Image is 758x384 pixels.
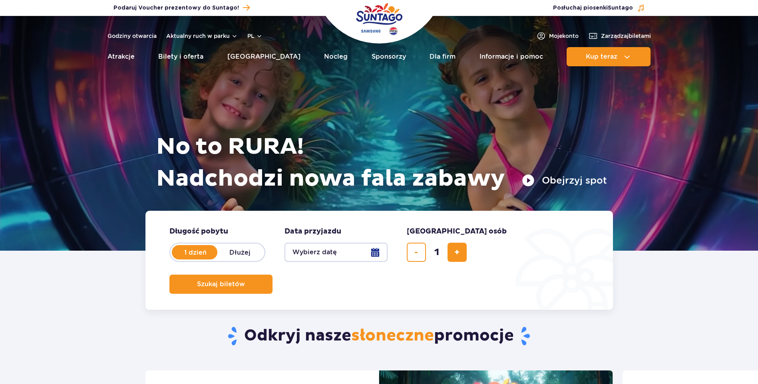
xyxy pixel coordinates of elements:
button: Aktualny ruch w parku [166,33,238,39]
button: Obejrzyj spot [522,174,607,187]
span: Data przyjazdu [284,227,341,236]
button: Szukaj biletów [169,275,273,294]
a: [GEOGRAPHIC_DATA] [227,47,300,66]
label: Dłużej [217,244,263,261]
h1: No to RURA! Nadchodzi nowa fala zabawy [156,131,607,195]
span: Długość pobytu [169,227,228,236]
span: Szukaj biletów [197,281,245,288]
span: słoneczne [351,326,434,346]
a: Bilety i oferta [158,47,203,66]
a: Sponsorzy [372,47,406,66]
a: Nocleg [324,47,348,66]
span: Zarządzaj biletami [601,32,651,40]
span: Suntago [608,5,633,11]
span: Moje konto [549,32,579,40]
button: Kup teraz [567,47,651,66]
span: [GEOGRAPHIC_DATA] osób [407,227,507,236]
a: Podaruj Voucher prezentowy do Suntago! [113,2,250,13]
input: liczba biletów [427,243,446,262]
button: dodaj bilet [448,243,467,262]
a: Informacje i pomoc [479,47,543,66]
button: pl [247,32,263,40]
label: 1 dzień [173,244,218,261]
a: Mojekonto [536,31,579,41]
a: Godziny otwarcia [107,32,157,40]
a: Atrakcje [107,47,135,66]
span: Posłuchaj piosenki [553,4,633,12]
button: Wybierz datę [284,243,388,262]
a: Dla firm [430,47,456,66]
button: usuń bilet [407,243,426,262]
h2: Odkryj nasze promocje [145,326,613,346]
form: Planowanie wizyty w Park of Poland [145,211,613,310]
button: Posłuchaj piosenkiSuntago [553,4,645,12]
a: Zarządzajbiletami [588,31,651,41]
span: Podaruj Voucher prezentowy do Suntago! [113,4,239,12]
span: Kup teraz [586,53,617,60]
